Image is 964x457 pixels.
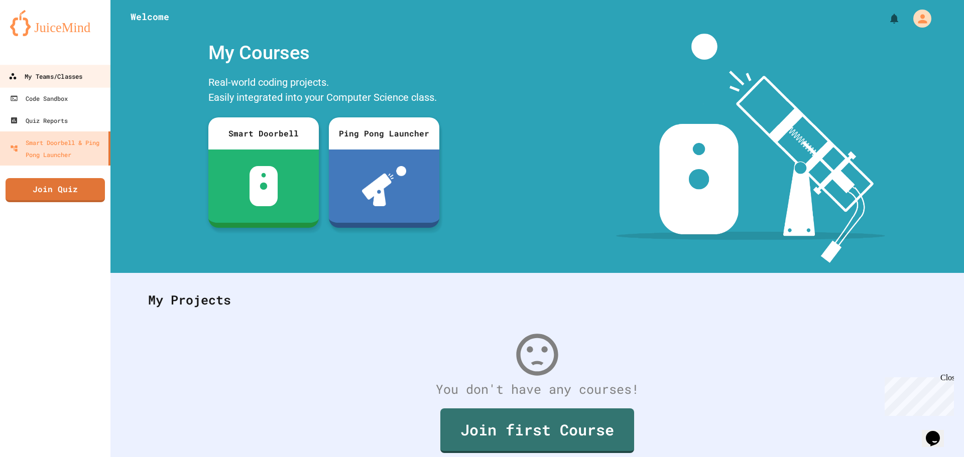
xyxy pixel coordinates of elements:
[870,10,903,27] div: My Notifications
[440,408,634,453] a: Join first Course
[903,7,934,30] div: My Account
[4,4,69,64] div: Chat with us now!Close
[9,70,82,83] div: My Teams/Classes
[203,72,444,110] div: Real-world coding projects. Easily integrated into your Computer Science class.
[250,166,278,206] img: sdb-white.svg
[10,136,104,161] div: Smart Doorbell & Ping Pong Launcher
[203,34,444,72] div: My Courses
[10,92,68,104] div: Code Sandbox
[6,178,105,202] a: Join Quiz
[616,34,885,263] img: banner-image-my-projects.png
[329,117,439,149] div: Ping Pong Launcher
[10,10,100,36] img: logo-orange.svg
[208,117,319,149] div: Smart Doorbell
[362,166,407,206] img: ppl-with-ball.png
[881,373,954,416] iframe: chat widget
[922,417,954,447] iframe: chat widget
[10,114,68,126] div: Quiz Reports
[138,380,936,399] div: You don't have any courses!
[138,280,936,320] div: My Projects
